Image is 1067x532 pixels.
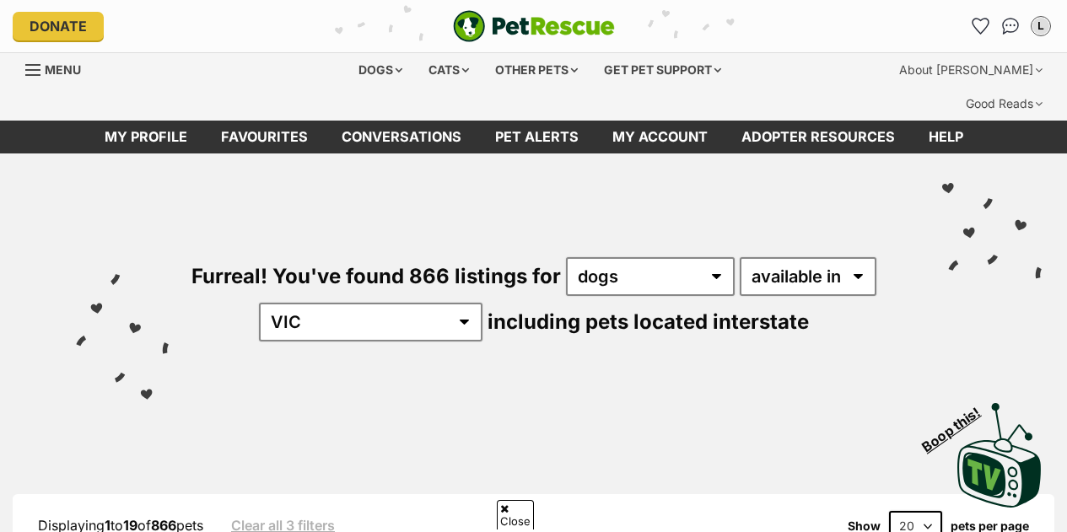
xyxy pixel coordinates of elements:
span: including pets located interstate [488,309,809,334]
button: My account [1027,13,1054,40]
a: Adopter resources [725,121,912,153]
img: logo-e224e6f780fb5917bec1dbf3a21bbac754714ae5b6737aabdf751b685950b380.svg [453,10,615,42]
span: Close [497,500,534,529]
span: Menu [45,62,81,77]
a: Favourites [204,121,325,153]
a: My profile [88,121,204,153]
div: About [PERSON_NAME] [887,53,1054,87]
div: Cats [417,53,481,87]
div: L [1032,18,1049,35]
a: conversations [325,121,478,153]
a: My account [595,121,725,153]
img: PetRescue TV logo [957,403,1042,508]
a: PetRescue [453,10,615,42]
a: Favourites [967,13,994,40]
a: Donate [13,12,104,40]
a: Conversations [997,13,1024,40]
ul: Account quick links [967,13,1054,40]
div: Dogs [347,53,414,87]
a: Menu [25,53,93,83]
div: Get pet support [592,53,733,87]
div: Good Reads [954,87,1054,121]
span: Boop this! [919,394,997,454]
a: Help [912,121,980,153]
span: Furreal! You've found 866 listings for [191,264,561,288]
a: Pet alerts [478,121,595,153]
a: Boop this! [957,388,1042,511]
img: chat-41dd97257d64d25036548639549fe6c8038ab92f7586957e7f3b1b290dea8141.svg [1002,18,1020,35]
div: Other pets [483,53,590,87]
